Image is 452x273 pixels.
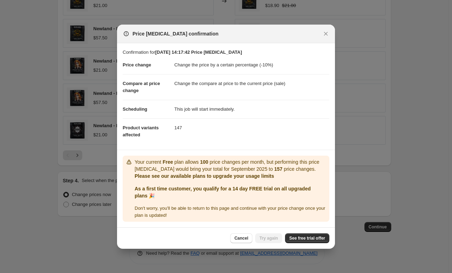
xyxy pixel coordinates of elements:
b: As a first time customer, you qualify for a 14 day FREE trial on all upgraded plans 🎉 [135,186,311,199]
span: Product variants affected [123,125,159,137]
b: 100 [200,159,208,165]
span: Don ' t worry, you ' ll be able to return to this page and continue with your price change once y... [135,206,325,218]
button: Close [321,29,331,39]
span: See free trial offer [289,235,325,241]
span: Compare at price change [123,81,160,93]
dd: Change the compare at price to the current price (sale) [174,74,329,93]
b: Free [163,159,173,165]
b: 157 [274,166,282,172]
button: Cancel [230,233,252,243]
span: Price change [123,62,151,67]
p: Please see our available plans to upgrade your usage limits [135,173,327,180]
span: Price [MEDICAL_DATA] confirmation [133,30,219,37]
dd: This job will start immediately. [174,100,329,118]
span: Scheduling [123,106,147,112]
p: Confirmation for [123,49,329,56]
b: [DATE] 14:17:42 Price [MEDICAL_DATA] [155,50,242,55]
p: Your current plan allows price changes per month, but performing this price [MEDICAL_DATA] would ... [135,158,327,173]
a: See free trial offer [285,233,329,243]
span: Cancel [234,235,248,241]
dd: Change the price by a certain percentage (-10%) [174,56,329,74]
dd: 147 [174,118,329,137]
